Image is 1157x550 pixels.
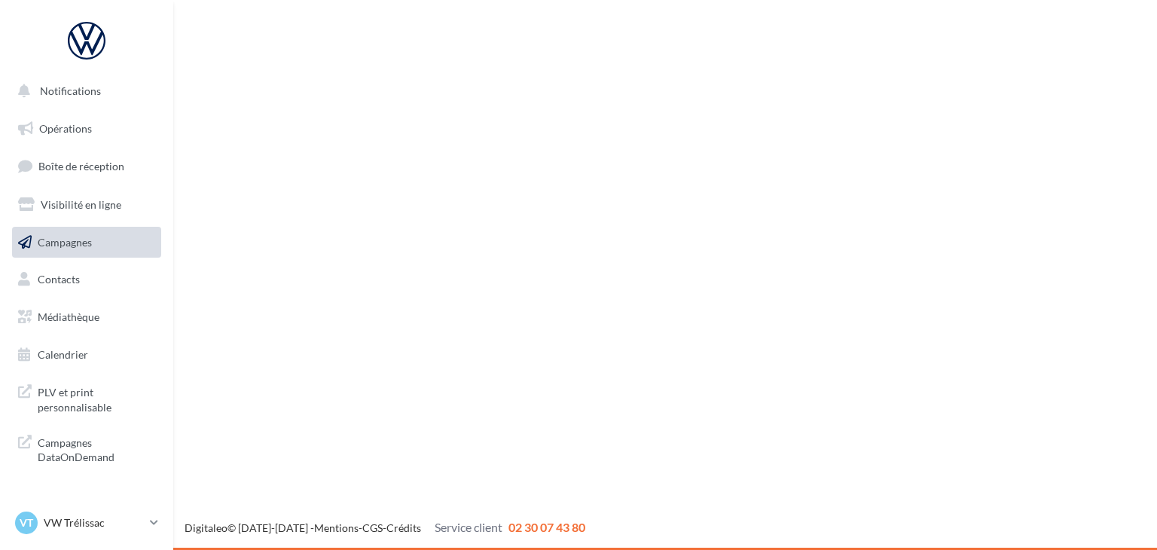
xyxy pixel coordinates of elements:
[9,426,164,471] a: Campagnes DataOnDemand
[9,75,158,107] button: Notifications
[40,84,101,97] span: Notifications
[185,521,585,534] span: © [DATE]-[DATE] - - -
[38,432,155,465] span: Campagnes DataOnDemand
[12,509,161,537] a: VT VW Trélissac
[185,521,227,534] a: Digitaleo
[386,521,421,534] a: Crédits
[9,339,164,371] a: Calendrier
[9,189,164,221] a: Visibilité en ligne
[20,515,33,530] span: VT
[362,521,383,534] a: CGS
[9,227,164,258] a: Campagnes
[508,520,585,534] span: 02 30 07 43 80
[9,376,164,420] a: PLV et print personnalisable
[39,122,92,135] span: Opérations
[38,382,155,414] span: PLV et print personnalisable
[41,198,121,211] span: Visibilité en ligne
[38,273,80,286] span: Contacts
[314,521,359,534] a: Mentions
[9,301,164,333] a: Médiathèque
[38,160,124,173] span: Boîte de réception
[38,235,92,248] span: Campagnes
[38,348,88,361] span: Calendrier
[9,264,164,295] a: Contacts
[9,150,164,182] a: Boîte de réception
[44,515,144,530] p: VW Trélissac
[435,520,502,534] span: Service client
[9,113,164,145] a: Opérations
[38,310,99,323] span: Médiathèque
